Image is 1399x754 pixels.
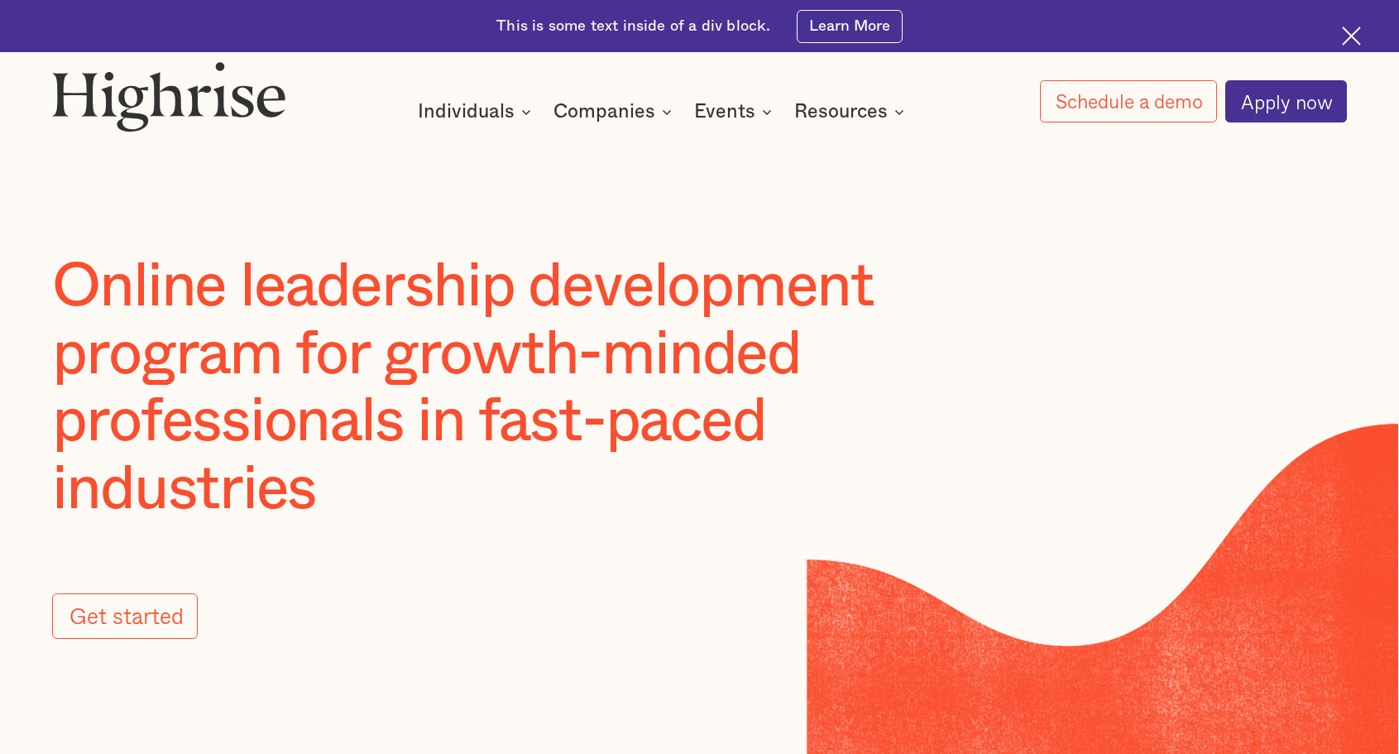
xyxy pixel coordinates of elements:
[694,102,777,122] div: Events
[1342,26,1361,46] img: Cross icon
[794,102,909,122] div: Resources
[1040,80,1216,122] a: Schedule a demo
[52,253,996,523] h1: Online leadership development program for growth-minded professionals in fast-paced industries
[794,102,888,122] div: Resources
[694,102,755,122] div: Events
[553,102,655,122] div: Companies
[1225,80,1346,123] a: Apply now
[553,102,677,122] div: Companies
[418,102,515,122] div: Individuals
[52,61,286,132] img: Highrise logo
[797,10,902,43] a: Learn More
[52,593,198,639] a: Get started
[418,102,536,122] div: Individuals
[496,16,770,36] div: This is some text inside of a div block.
